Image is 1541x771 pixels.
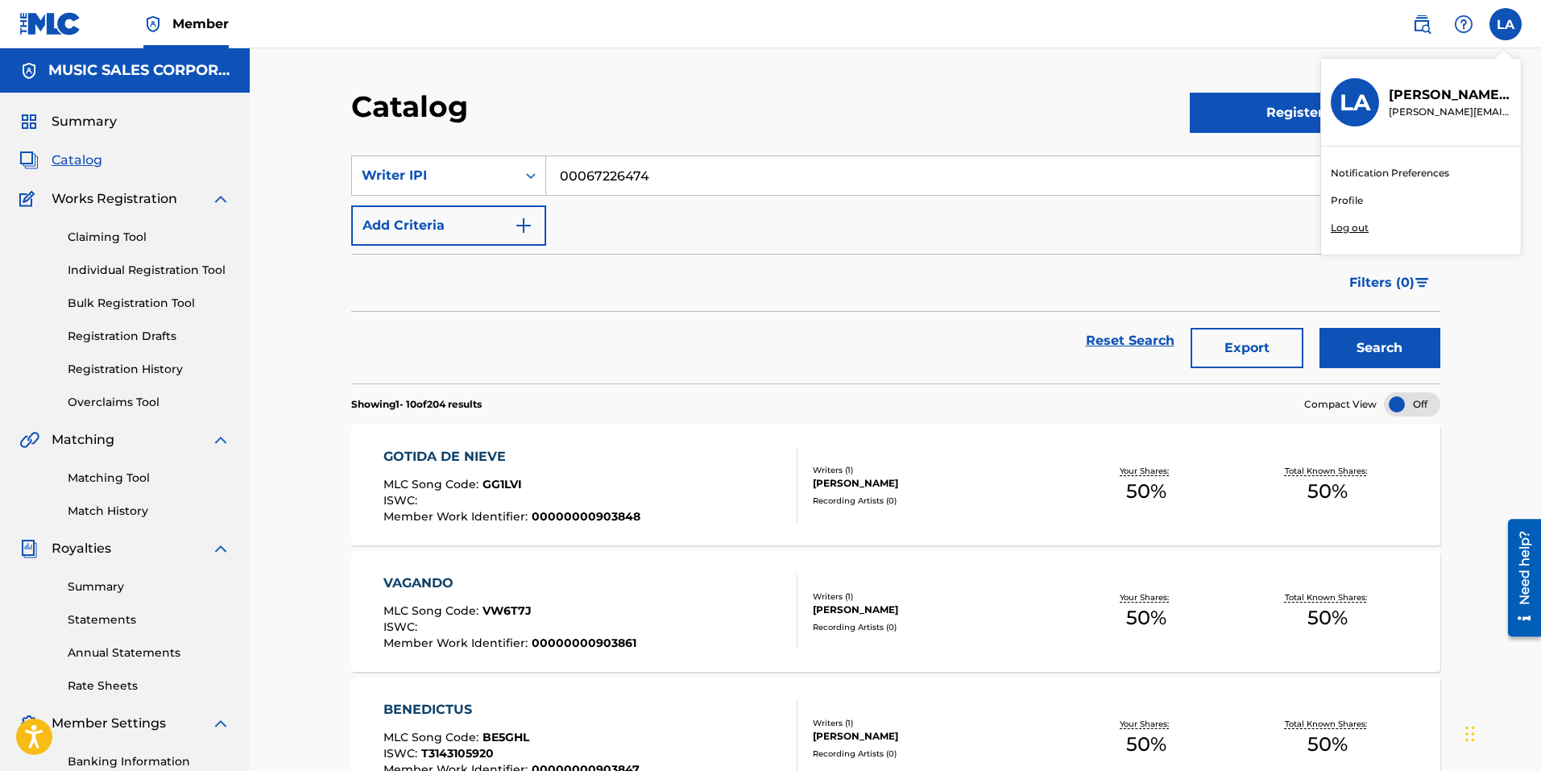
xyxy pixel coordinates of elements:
[68,470,230,487] a: Matching Tool
[1460,694,1541,771] iframe: Chat Widget
[211,714,230,733] img: expand
[1412,15,1431,34] img: search
[1120,718,1173,730] p: Your Shares:
[68,503,230,520] a: Match History
[19,151,39,170] img: Catalog
[1340,89,1370,117] h3: LA
[1191,328,1303,368] button: Export
[52,430,114,450] span: Matching
[1496,512,1541,642] iframe: Resource Center
[1190,93,1440,133] button: Register Work
[813,495,1056,507] div: Recording Artists ( 0 )
[383,620,421,634] span: ISWC :
[1285,465,1371,477] p: Total Known Shares:
[68,753,230,770] a: Banking Information
[1307,477,1348,506] span: 50 %
[1465,710,1475,758] div: Drag
[52,714,166,733] span: Member Settings
[1126,603,1166,632] span: 50 %
[68,394,230,411] a: Overclaims Tool
[421,746,494,761] span: T3143105920
[813,621,1056,633] div: Recording Artists ( 0 )
[1349,273,1415,292] span: Filters ( 0 )
[1389,85,1511,105] p: Leticia Alvarez
[211,189,230,209] img: expand
[1285,718,1371,730] p: Total Known Shares:
[813,476,1056,491] div: [PERSON_NAME]
[1120,591,1173,603] p: Your Shares:
[1331,221,1369,235] p: Log out
[351,89,476,125] h2: Catalog
[19,714,39,733] img: Member Settings
[483,730,529,744] span: BE5GHL
[68,328,230,345] a: Registration Drafts
[48,61,230,80] h5: MUSIC SALES CORPORATION
[1448,8,1480,40] div: Help
[813,591,1056,603] div: Writers ( 1 )
[19,430,39,450] img: Matching
[1126,730,1166,759] span: 50 %
[351,205,546,246] button: Add Criteria
[813,717,1056,729] div: Writers ( 1 )
[68,578,230,595] a: Summary
[1489,8,1522,40] div: User Menu
[383,493,421,508] span: ISWC :
[532,509,640,524] span: 00000000903848
[1389,105,1511,119] p: leticia.alvarez@wisemusic.com
[19,12,81,35] img: MLC Logo
[68,361,230,378] a: Registration History
[52,539,111,558] span: Royalties
[351,551,1440,672] a: VAGANDOMLC Song Code:VW6T7JISWC:Member Work Identifier:00000000903861Writers (1)[PERSON_NAME]Reco...
[383,574,636,593] div: VAGANDO
[19,189,40,209] img: Works Registration
[351,155,1440,383] form: Search Form
[68,645,230,661] a: Annual Statements
[1126,477,1166,506] span: 50 %
[813,729,1056,744] div: [PERSON_NAME]
[19,151,102,170] a: CatalogCatalog
[383,509,532,524] span: Member Work Identifier :
[483,477,522,491] span: GG1LVI
[68,295,230,312] a: Bulk Registration Tool
[1331,193,1363,208] a: Profile
[1120,465,1173,477] p: Your Shares:
[1285,591,1371,603] p: Total Known Shares:
[1307,730,1348,759] span: 50 %
[19,539,39,558] img: Royalties
[483,603,532,618] span: VW6T7J
[52,189,177,209] span: Works Registration
[1078,323,1183,359] a: Reset Search
[1331,166,1449,180] a: Notification Preferences
[19,112,39,131] img: Summary
[68,229,230,246] a: Claiming Tool
[514,216,533,235] img: 9d2ae6d4665cec9f34b9.svg
[383,746,421,761] span: ISWC :
[211,539,230,558] img: expand
[1307,603,1348,632] span: 50 %
[813,464,1056,476] div: Writers ( 1 )
[351,397,482,412] p: Showing 1 - 10 of 204 results
[1319,328,1440,368] button: Search
[383,730,483,744] span: MLC Song Code :
[383,447,640,466] div: GOTIDA DE NIEVE
[68,611,230,628] a: Statements
[19,61,39,81] img: Accounts
[68,262,230,279] a: Individual Registration Tool
[813,748,1056,760] div: Recording Artists ( 0 )
[143,15,163,34] img: Top Rightsholder
[1340,263,1440,303] button: Filters (0)
[1406,8,1438,40] a: Public Search
[383,700,640,719] div: BENEDICTUS
[1454,15,1473,34] img: help
[532,636,636,650] span: 00000000903861
[1415,278,1429,288] img: filter
[362,166,507,185] div: Writer IPI
[1304,397,1377,412] span: Compact View
[211,430,230,450] img: expand
[813,603,1056,617] div: [PERSON_NAME]
[19,112,117,131] a: SummarySummary
[68,678,230,694] a: Rate Sheets
[383,477,483,491] span: MLC Song Code :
